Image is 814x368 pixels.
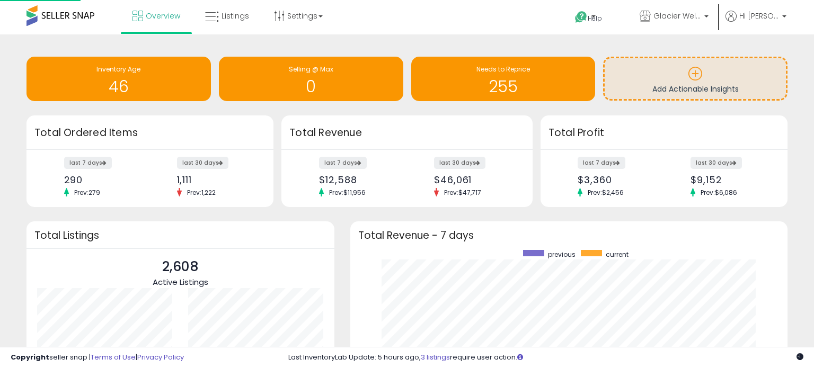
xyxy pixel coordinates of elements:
[91,352,136,362] a: Terms of Use
[219,57,403,101] a: Selling @ Max 0
[288,353,803,363] div: Last InventoryLab Update: 5 hours ago, require user action.
[96,65,140,74] span: Inventory Age
[34,125,266,140] h3: Total Ordered Items
[517,354,523,361] i: Click here to read more about un-synced listings.
[319,174,399,185] div: $12,588
[739,11,779,21] span: Hi [PERSON_NAME]
[153,276,208,288] span: Active Listings
[582,188,629,197] span: Prev: $2,456
[653,11,701,21] span: Glacier Wellness
[691,174,769,185] div: $9,152
[574,11,588,24] i: Get Help
[588,14,602,23] span: Help
[434,157,485,169] label: last 30 days
[476,65,530,74] span: Needs to Reprice
[417,78,590,95] h1: 255
[224,78,398,95] h1: 0
[695,188,742,197] span: Prev: $6,086
[32,78,206,95] h1: 46
[578,157,625,169] label: last 7 days
[153,257,208,277] p: 2,608
[578,174,656,185] div: $3,360
[289,125,525,140] h3: Total Revenue
[548,125,780,140] h3: Total Profit
[11,353,184,363] div: seller snap | |
[289,65,333,74] span: Selling @ Max
[725,11,786,34] a: Hi [PERSON_NAME]
[64,157,112,169] label: last 7 days
[605,58,786,99] a: Add Actionable Insights
[64,174,143,185] div: 290
[691,157,742,169] label: last 30 days
[548,250,576,259] span: previous
[434,174,514,185] div: $46,061
[177,174,255,185] div: 1,111
[222,11,249,21] span: Listings
[26,57,211,101] a: Inventory Age 46
[439,188,486,197] span: Prev: $47,717
[606,250,629,259] span: current
[137,352,184,362] a: Privacy Policy
[146,11,180,21] span: Overview
[182,188,221,197] span: Prev: 1,222
[69,188,105,197] span: Prev: 279
[567,3,623,34] a: Help
[411,57,596,101] a: Needs to Reprice 255
[652,84,739,94] span: Add Actionable Insights
[324,188,371,197] span: Prev: $11,956
[421,352,450,362] a: 3 listings
[34,231,326,239] h3: Total Listings
[358,231,780,239] h3: Total Revenue - 7 days
[177,157,228,169] label: last 30 days
[11,352,49,362] strong: Copyright
[319,157,367,169] label: last 7 days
